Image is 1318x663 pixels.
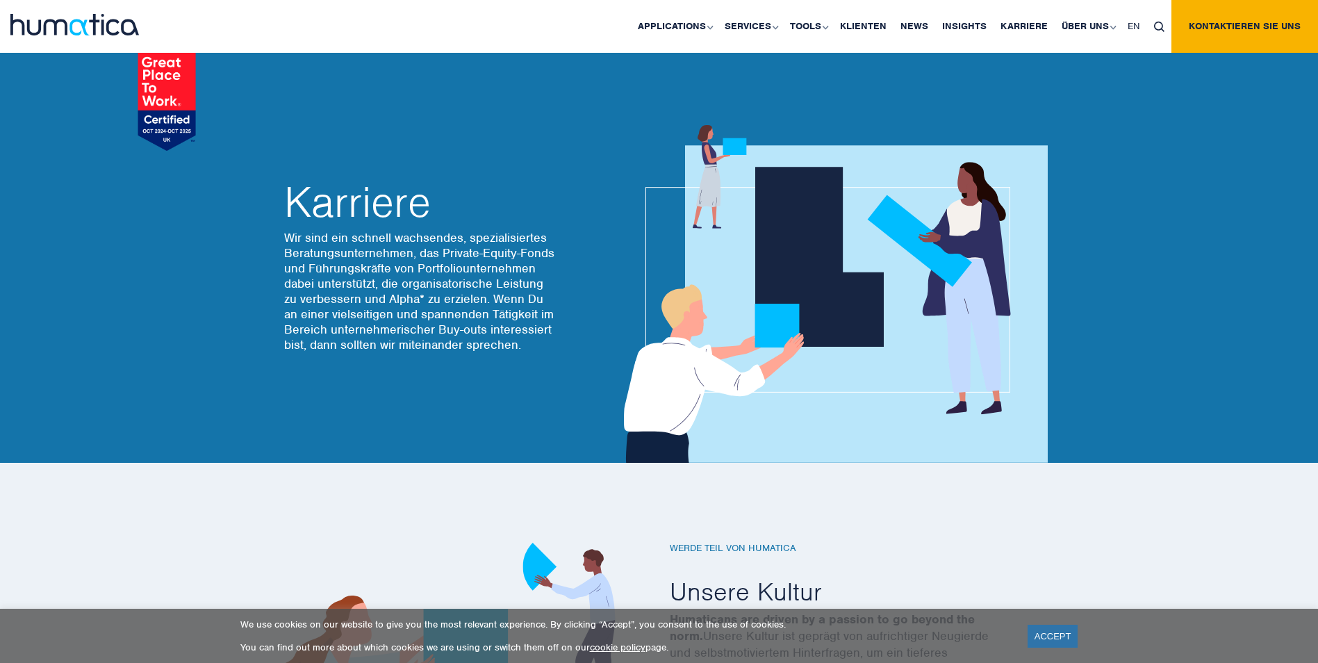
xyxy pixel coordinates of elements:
img: about_banner1 [611,125,1048,463]
p: Wir sind ein schnell wachsendes, spezialisiertes Beratungsunternehmen, das Private-Equity-Fonds u... [284,230,555,352]
h2: Karriere [284,181,555,223]
a: cookie policy [590,641,645,653]
p: You can find out more about which cookies we are using or switch them off on our page. [240,641,1010,653]
h6: Werde Teil von Humatica [670,543,1045,555]
span: EN [1128,20,1140,32]
h2: Unsere Kultur [670,575,1045,607]
p: We use cookies on our website to give you the most relevant experience. By clicking “Accept”, you... [240,619,1010,630]
img: search_icon [1154,22,1164,32]
a: ACCEPT [1028,625,1078,648]
img: logo [10,14,139,35]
